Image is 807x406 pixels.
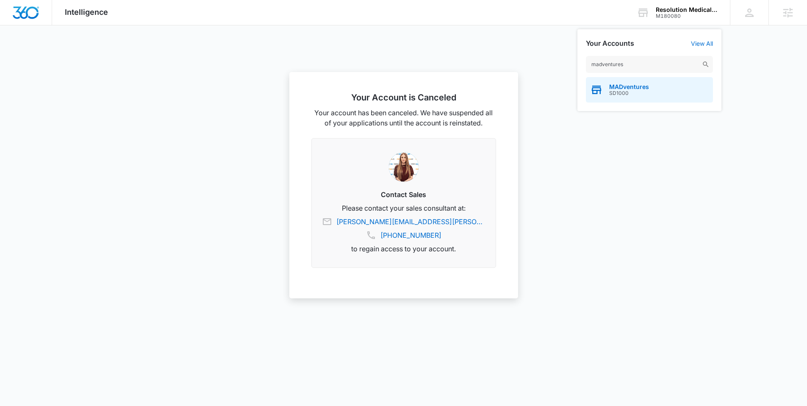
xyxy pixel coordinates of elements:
div: account name [656,6,718,13]
h2: Your Account is Canceled [311,92,496,103]
button: MADventuresSD1000 [586,77,713,103]
a: [PERSON_NAME][EMAIL_ADDRESS][PERSON_NAME][DOMAIN_NAME] [336,217,485,227]
a: [PHONE_NUMBER] [380,230,441,240]
h2: Your Accounts [586,39,634,47]
p: Your account has been canceled. We have suspended all of your applications until the account is r... [311,108,496,128]
a: View All [691,40,713,47]
span: SD1000 [609,90,649,96]
div: account id [656,13,718,19]
span: Intelligence [65,8,108,17]
span: MADventures [609,83,649,90]
p: Please contact your sales consultant at: to regain access to your account. [322,203,485,254]
h3: Contact Sales [322,189,485,200]
input: Search Accounts [586,56,713,73]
